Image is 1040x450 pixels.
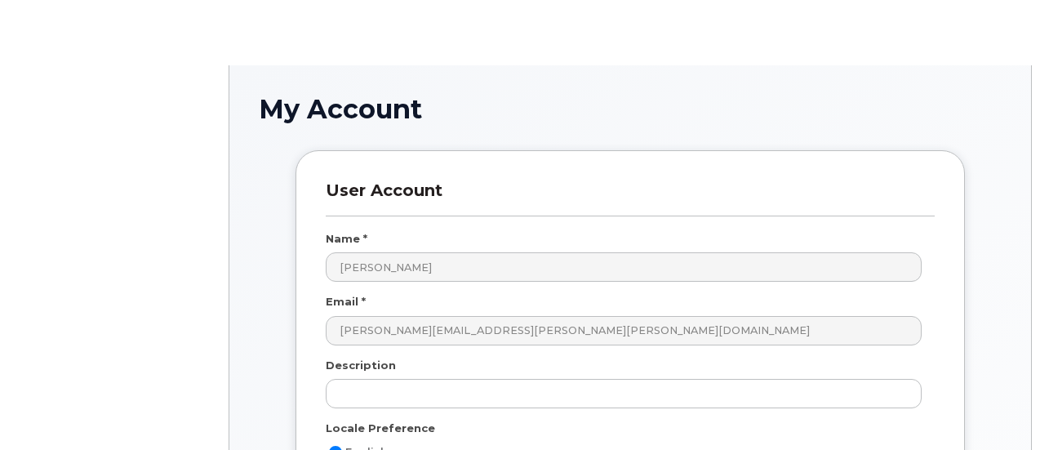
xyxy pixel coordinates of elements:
[326,358,396,373] label: Description
[326,231,367,247] label: Name *
[326,180,935,216] h3: User Account
[259,95,1002,123] h1: My Account
[326,421,435,436] label: Locale Preference
[326,294,366,310] label: Email *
